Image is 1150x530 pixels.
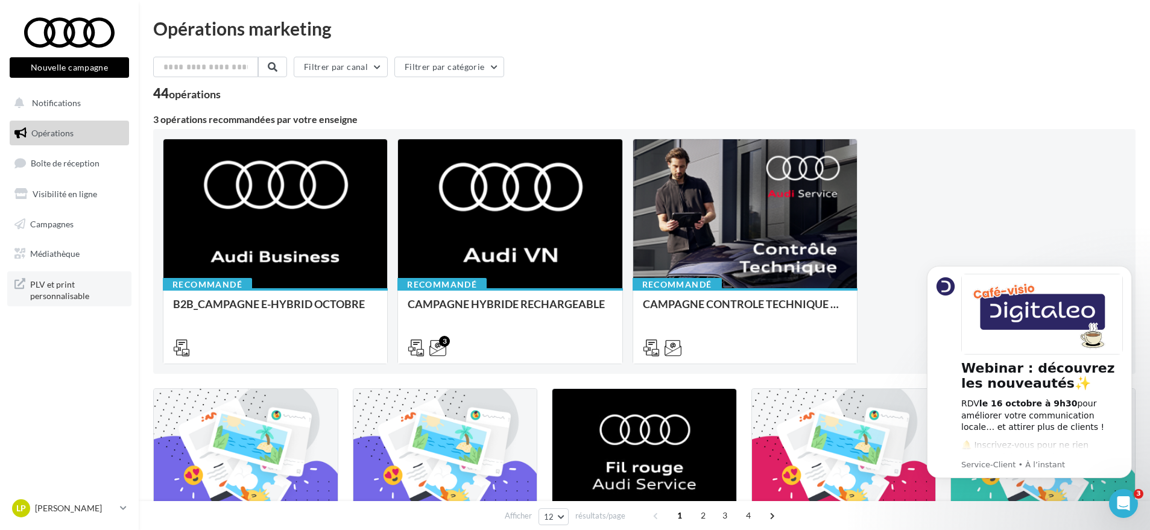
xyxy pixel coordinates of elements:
[715,506,735,525] span: 3
[33,189,97,199] span: Visibilité en ligne
[35,502,115,514] p: [PERSON_NAME]
[31,128,74,138] span: Opérations
[31,158,100,168] span: Boîte de réception
[397,278,487,291] div: Recommandé
[643,298,847,322] div: CAMPAGNE CONTROLE TECHNIQUE 25€ OCTOBRE
[670,506,689,525] span: 1
[294,57,388,77] button: Filtrer par canal
[10,497,129,520] a: LP [PERSON_NAME]
[693,506,713,525] span: 2
[173,298,378,322] div: B2B_CAMPAGNE E-HYBRID OCTOBRE
[575,510,625,522] span: résultats/page
[7,90,127,116] button: Notifications
[739,506,758,525] span: 4
[169,89,221,99] div: opérations
[1134,489,1143,499] span: 3
[16,502,26,514] span: LP
[408,298,612,322] div: CAMPAGNE HYBRIDE RECHARGEABLE
[7,271,131,307] a: PLV et print personnalisable
[153,115,1136,124] div: 3 opérations recommandées par votre enseigne
[153,87,221,100] div: 44
[163,278,252,291] div: Recommandé
[10,57,129,78] button: Nouvelle campagne
[7,181,131,207] a: Visibilité en ligne
[30,248,80,259] span: Médiathèque
[153,19,1136,37] div: Opérations marketing
[909,251,1150,524] iframe: Intercom notifications message
[539,508,569,525] button: 12
[544,512,554,522] span: 12
[32,98,81,108] span: Notifications
[394,57,504,77] button: Filtrer par catégorie
[7,150,131,176] a: Boîte de réception
[7,241,131,267] a: Médiathèque
[30,218,74,229] span: Campagnes
[439,336,450,347] div: 3
[30,276,124,302] span: PLV et print personnalisable
[7,212,131,237] a: Campagnes
[505,510,532,522] span: Afficher
[1109,489,1138,518] iframe: Intercom live chat
[633,278,722,291] div: Recommandé
[7,121,131,146] a: Opérations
